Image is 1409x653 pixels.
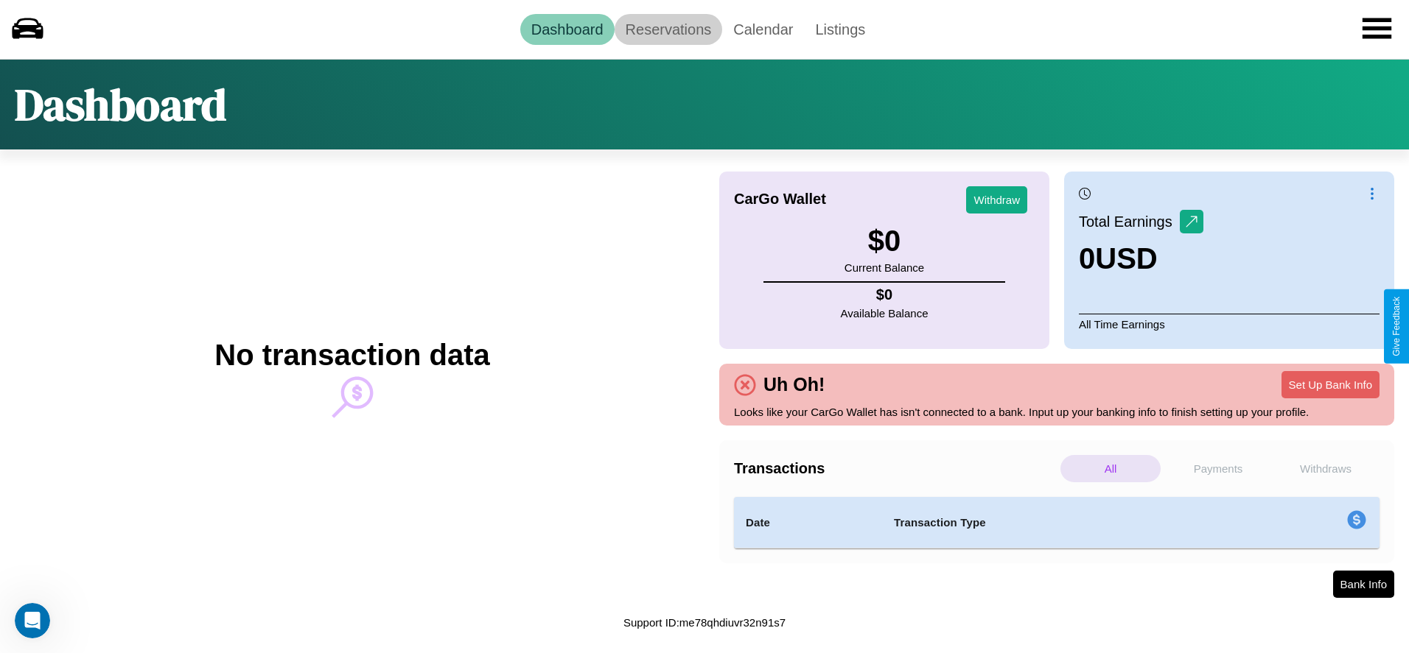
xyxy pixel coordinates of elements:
p: Looks like your CarGo Wallet has isn't connected to a bank. Input up your banking info to finish ... [734,402,1380,422]
h4: Transaction Type [894,514,1227,532]
h4: Transactions [734,460,1057,477]
h4: Date [746,514,870,532]
p: Support ID: me78qhdiuvr32n91s7 [623,613,786,632]
p: Payments [1168,455,1268,482]
table: simple table [734,497,1380,548]
p: Available Balance [841,303,929,323]
a: Reservations [615,14,723,45]
h3: 0 USD [1079,242,1203,275]
a: Calendar [722,14,804,45]
a: Listings [804,14,876,45]
p: Total Earnings [1079,208,1180,235]
h3: $ 0 [845,225,924,258]
h2: No transaction data [214,339,489,372]
button: Bank Info [1333,571,1394,598]
p: Withdraws [1276,455,1376,482]
h4: CarGo Wallet [734,191,826,208]
h4: Uh Oh! [756,374,832,395]
button: Set Up Bank Info [1282,371,1380,398]
p: Current Balance [845,258,924,278]
h1: Dashboard [15,74,226,135]
h4: $ 0 [841,286,929,303]
iframe: Intercom live chat [15,603,50,638]
div: Give Feedback [1391,297,1402,356]
p: All [1060,455,1161,482]
p: All Time Earnings [1079,314,1380,334]
a: Dashboard [520,14,615,45]
button: Withdraw [966,186,1027,213]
